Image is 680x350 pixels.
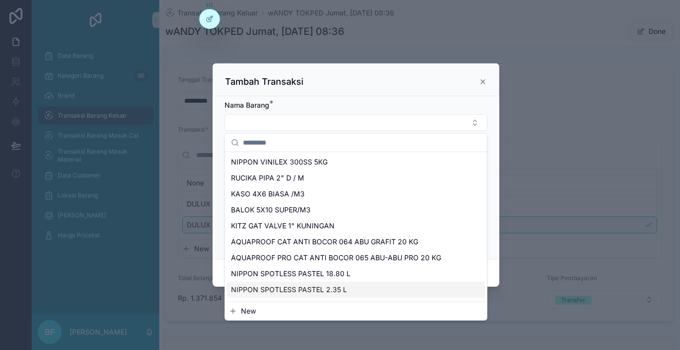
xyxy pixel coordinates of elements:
[231,269,350,279] span: NIPPON SPOTLESS PASTEL 18.80 L
[231,221,335,231] span: KITZ GAT VALVE 1" KUNINGAN
[231,301,360,311] span: KALSIBOARD GRC 6.0X1200X2400NN
[231,189,305,199] span: KASO 4X6 BIASA /M3
[231,237,418,247] span: AQUAPROOF CAT ANTI BOCOR 064 ABU GRAFIT 20 KG
[225,114,487,131] button: Select Button
[225,152,487,302] div: Suggestions
[241,306,256,316] span: New
[225,76,304,88] h3: Tambah Transaksi
[231,173,304,183] span: RUCIKA PIPA 2" D / M
[225,101,269,109] span: Nama Barang
[231,157,328,167] span: NIPPON VINILEX 300SS 5KG
[231,205,311,215] span: BALOK 5X10 SUPER/M3
[229,306,483,316] button: New
[231,285,347,295] span: NIPPON SPOTLESS PASTEL 2.35 L
[231,253,441,263] span: AQUAPROOF PRO CAT ANTI BOCOR 065 ABU-ABU PRO 20 KG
